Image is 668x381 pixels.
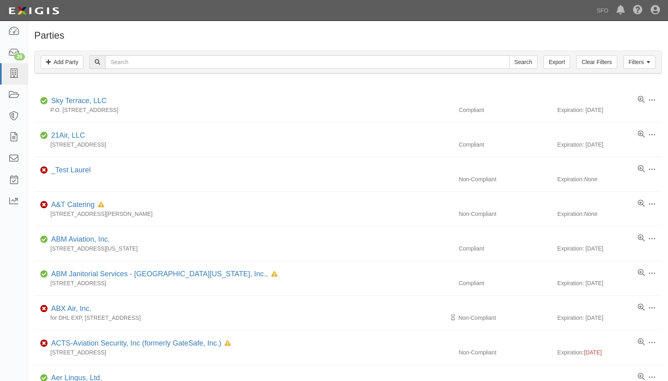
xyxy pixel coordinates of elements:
[41,55,83,69] a: Add Party
[557,244,662,253] div: Expiration: [DATE]
[51,97,107,105] a: Sky Terrace, LLC
[34,210,453,218] div: [STREET_ADDRESS][PERSON_NAME]
[638,200,645,208] a: View results summary
[48,130,85,141] div: 21Air, LLC
[638,304,645,312] a: View results summary
[593,2,612,19] a: SFO
[34,244,453,253] div: [STREET_ADDRESS][US_STATE]
[48,165,91,176] div: _Test Laurel
[451,315,455,321] i: Pending Review
[453,210,558,218] div: Non-Compliant
[40,306,48,312] i: Non-Compliant
[638,234,645,242] a: View results summary
[271,271,278,277] i: In Default since 11/14/2024
[51,339,221,347] a: ACTS-Aviation Security, Inc (formerly GateSafe, Inc.)
[14,53,25,60] div: 29
[105,55,509,69] input: Search
[638,373,645,381] a: View results summary
[51,270,268,278] a: ABM Janitorial Services - [GEOGRAPHIC_DATA][US_STATE], Inc.,
[557,106,662,114] div: Expiration: [DATE]
[638,96,645,104] a: View results summary
[51,235,110,243] a: ABM Aviation, Inc.
[40,341,48,346] i: Non-Compliant
[557,348,662,356] div: Expiration:
[34,279,453,287] div: [STREET_ADDRESS]
[453,279,558,287] div: Compliant
[453,175,558,183] div: Non-Compliant
[638,165,645,173] a: View results summary
[557,141,662,149] div: Expiration: [DATE]
[51,304,91,313] a: ABX Air, Inc.
[40,237,48,242] i: Compliant
[51,201,95,209] a: A&T Catering
[51,166,91,174] a: _Test Laurel
[34,106,453,114] div: P.O. [STREET_ADDRESS]
[40,202,48,208] i: Non-Compliant
[34,314,453,322] div: for DHL EXP, [STREET_ADDRESS]
[453,244,558,253] div: Compliant
[48,269,278,280] div: ABM Janitorial Services - Northern California, Inc.,
[40,98,48,104] i: Compliant
[40,375,48,381] i: Compliant
[453,141,558,149] div: Compliant
[638,130,645,139] a: View results summary
[638,269,645,277] a: View results summary
[6,4,62,18] img: logo-5460c22ac91f19d4615b14bd174203de0afe785f0fc80cf4dbbc73dc1793850b.png
[453,106,558,114] div: Compliant
[40,133,48,139] i: Compliant
[576,55,617,69] a: Clear Filters
[453,348,558,356] div: Non-Compliant
[51,131,85,139] a: 21Air, LLC
[34,348,453,356] div: [STREET_ADDRESS]
[453,314,558,322] div: Non-Compliant
[557,210,662,218] div: Expiration:
[48,304,91,314] div: ABX Air, Inc.
[34,30,662,41] h1: Parties
[48,96,107,106] div: Sky Terrace, LLC
[224,341,231,346] i: In Default since 05/07/2025
[40,271,48,277] i: Compliant
[623,55,656,69] a: Filters
[98,202,104,208] i: In Default since 10/25/2023
[48,338,231,349] div: ACTS-Aviation Security, Inc (formerly GateSafe, Inc.)
[557,279,662,287] div: Expiration: [DATE]
[48,234,110,245] div: ABM Aviation, Inc.
[509,55,537,69] input: Search
[638,338,645,346] a: View results summary
[557,314,662,322] div: Expiration: [DATE]
[48,200,104,210] div: A&T Catering
[40,168,48,173] i: Non-Compliant
[584,176,597,182] i: None
[584,211,597,217] i: None
[557,175,662,183] div: Expiration:
[584,349,602,356] span: [DATE]
[633,6,643,15] i: Help Center - Complianz
[544,55,570,69] a: Export
[34,141,453,149] div: [STREET_ADDRESS]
